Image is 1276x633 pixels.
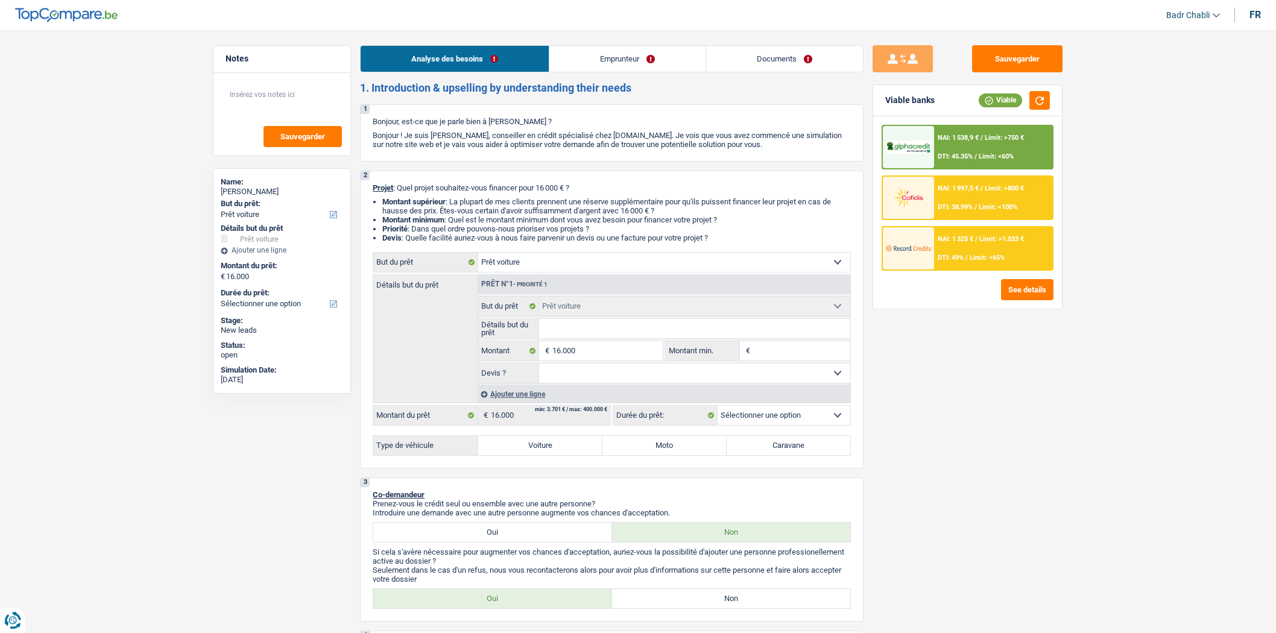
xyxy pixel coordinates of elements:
[373,436,478,455] label: Type de véhicule
[985,134,1024,142] span: Limit: >750 €
[938,254,964,262] span: DTI: 49%
[361,105,370,114] div: 1
[706,46,863,72] a: Documents
[221,365,343,375] div: Simulation Date:
[478,406,491,425] span: €
[612,523,851,542] label: Non
[382,197,851,215] li: : La plupart de mes clients prennent une réserve supplémentaire pour qu'ils puissent financer leu...
[280,133,325,140] span: Sauvegarder
[373,589,612,608] label: Oui
[1157,5,1220,25] a: Badr Chabli
[1001,279,1053,300] button: See details
[373,565,851,584] p: Seulement dans le cas d'un refus, nous vous recontacterons alors pour avoir plus d'informations s...
[373,547,851,565] p: Si cela s'avère nécessaire pour augmenter vos chances d'acceptation, auriez-vous la possibilité d...
[361,46,549,72] a: Analyse des besoins
[221,177,343,187] div: Name:
[938,184,979,192] span: NAI: 1 997,5 €
[373,523,612,542] label: Oui
[970,254,1005,262] span: Limit: <65%
[15,8,118,22] img: TopCompare Logo
[221,187,343,197] div: [PERSON_NAME]
[361,171,370,180] div: 2
[373,275,478,289] label: Détails but du prêt
[478,364,539,383] label: Devis ?
[886,237,930,259] img: Record Credits
[965,254,968,262] span: /
[360,81,864,95] h2: 1. Introduction & upselling by understanding their needs
[221,316,343,326] div: Stage:
[478,436,602,455] label: Voiture
[979,203,1017,211] span: Limit: <100%
[373,131,851,149] p: Bonjour ! Je suis [PERSON_NAME], conseiller en crédit spécialisé chez [DOMAIN_NAME]. Je vois que ...
[478,341,539,361] label: Montant
[221,261,341,271] label: Montant du prêt:
[221,288,341,298] label: Durée du prêt:
[727,436,851,455] label: Caravane
[373,183,851,192] p: : Quel projet souhaitez-vous financer pour 16 000 € ?
[221,350,343,360] div: open
[373,406,478,425] label: Montant du prêt
[612,589,851,608] label: Non
[382,215,851,224] li: : Quel est le montant minimum dont vous avez besoin pour financer votre projet ?
[373,253,478,272] label: But du prêt
[382,233,851,242] li: : Quelle facilité auriez-vous à nous faire parvenir un devis ou une facture pour votre projet ?
[938,134,979,142] span: NAI: 1 538,9 €
[221,341,343,350] div: Status:
[478,280,551,288] div: Prêt n°1
[382,224,851,233] li: : Dans quel ordre pouvons-nous prioriser vos projets ?
[221,199,341,209] label: But du prêt:
[613,406,718,425] label: Durée du prêt:
[373,499,851,508] p: Prenez-vous le crédit seul ou ensemble avec une autre personne?
[972,45,1063,72] button: Sauvegarder
[981,134,983,142] span: /
[535,407,607,412] div: min: 3.701 € / max: 400.000 €
[1166,10,1210,20] span: Badr Chabli
[382,215,444,224] strong: Montant minimum
[549,46,706,72] a: Emprunteur
[221,272,225,282] span: €
[886,140,930,154] img: AlphaCredit
[221,375,343,385] div: [DATE]
[885,95,935,105] div: Viable banks
[373,508,851,517] p: Introduire une demande avec une autre personne augmente vos chances d'acceptation.
[666,341,739,361] label: Montant min.
[602,436,727,455] label: Moto
[513,281,548,288] span: - Priorité 1
[974,153,977,160] span: /
[373,490,425,499] span: Co-demandeur
[938,153,973,160] span: DTI: 45.35%
[740,341,753,361] span: €
[979,235,1024,243] span: Limit: >1.033 €
[539,341,552,361] span: €
[221,246,343,254] div: Ajouter une ligne
[478,297,539,316] label: But du prêt
[979,93,1022,107] div: Viable
[382,233,402,242] span: Devis
[478,319,539,338] label: Détails but du prêt
[981,184,983,192] span: /
[361,478,370,487] div: 3
[974,203,977,211] span: /
[1249,9,1261,20] div: fr
[938,203,973,211] span: DTI: 38.99%
[478,385,850,403] div: Ajouter une ligne
[382,224,408,233] strong: Priorité
[373,183,393,192] span: Projet
[264,126,342,147] button: Sauvegarder
[985,184,1024,192] span: Limit: >800 €
[221,224,343,233] div: Détails but du prêt
[938,235,973,243] span: NAI: 1 325 €
[221,326,343,335] div: New leads
[373,117,851,126] p: Bonjour, est-ce que je parle bien à [PERSON_NAME] ?
[226,54,338,64] h5: Notes
[382,197,446,206] strong: Montant supérieur
[979,153,1014,160] span: Limit: <60%
[975,235,978,243] span: /
[886,186,930,209] img: Cofidis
